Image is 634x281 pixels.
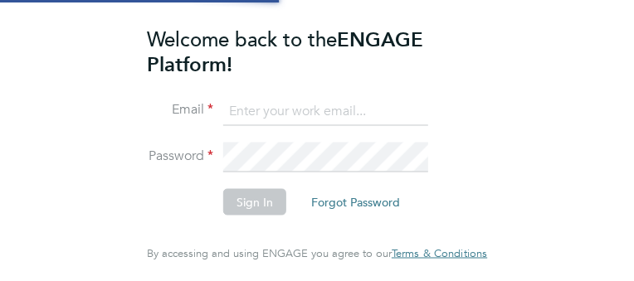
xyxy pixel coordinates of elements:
[147,101,213,119] label: Email
[392,246,487,260] span: Terms & Conditions
[147,26,337,51] span: Welcome back to the
[223,189,286,216] button: Sign In
[147,27,471,76] h2: ENGAGE Platform!
[298,189,413,216] button: Forgot Password
[392,247,487,260] a: Terms & Conditions
[223,96,428,126] input: Enter your work email...
[147,246,487,260] span: By accessing and using ENGAGE you agree to our
[147,148,213,165] label: Password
